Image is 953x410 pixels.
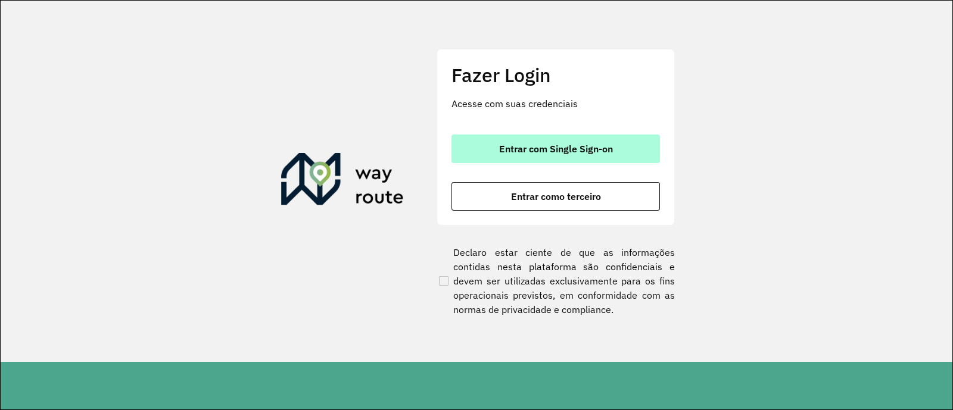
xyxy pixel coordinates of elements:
label: Declaro estar ciente de que as informações contidas nesta plataforma são confidenciais e devem se... [437,245,675,317]
span: Entrar como terceiro [511,192,601,201]
p: Acesse com suas credenciais [451,96,660,111]
button: button [451,182,660,211]
img: Roteirizador AmbevTech [281,153,404,210]
button: button [451,134,660,163]
h2: Fazer Login [451,64,660,86]
span: Entrar com Single Sign-on [499,144,613,154]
